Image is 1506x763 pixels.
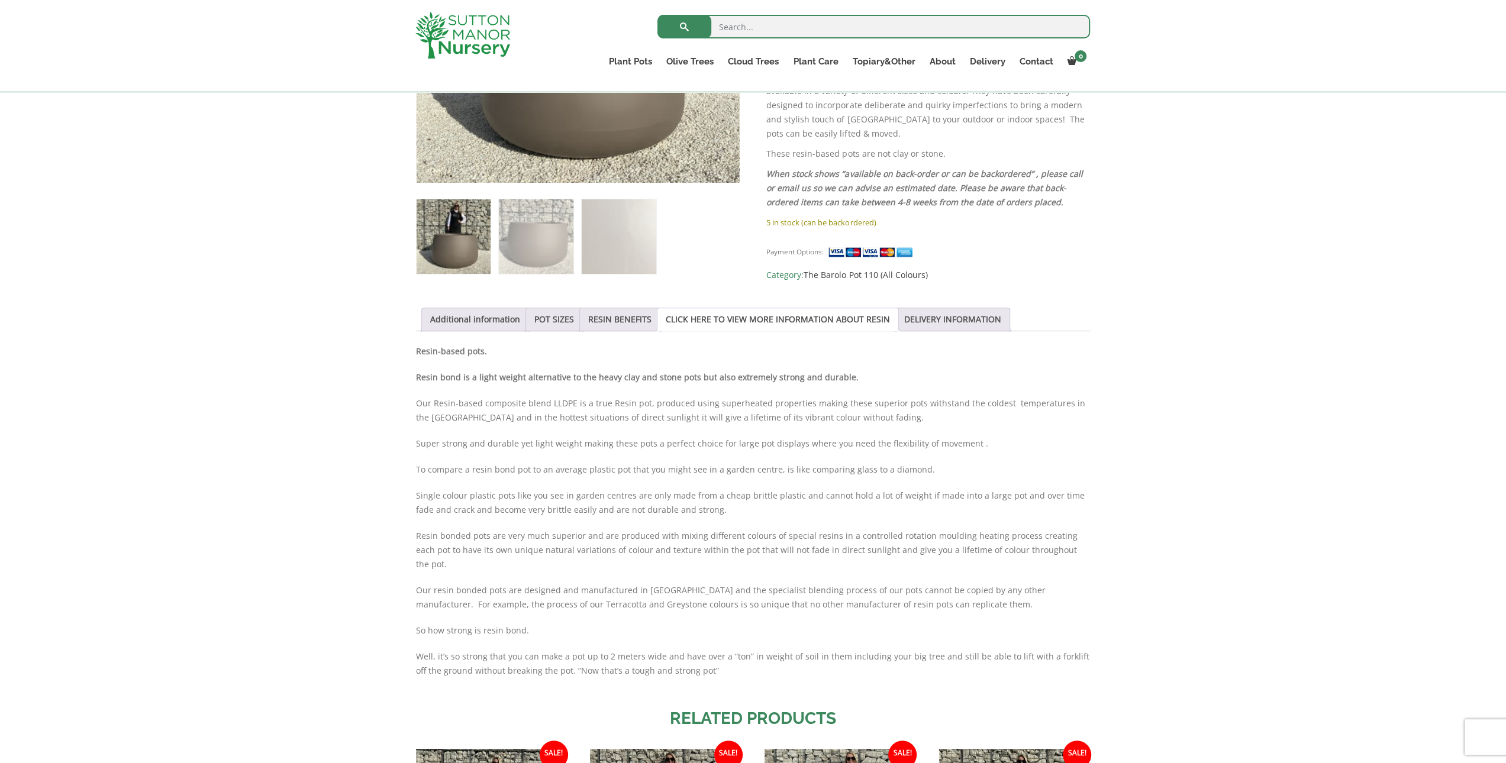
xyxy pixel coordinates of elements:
[766,168,1082,208] em: When stock shows “available on back-order or can be backordered” , please call or email us so we ...
[657,15,1090,38] input: Search...
[962,53,1012,70] a: Delivery
[416,706,1091,731] h2: Related products
[534,308,574,331] a: POT SIZES
[416,649,1091,678] p: Well, it’s so strong that you can make a pot up to 2 meters wide and have over a “ton” in weight ...
[766,215,1090,229] p: 5 in stock (can be backordered)
[1075,50,1086,62] span: 0
[828,246,917,258] img: payment supported
[416,489,1091,517] p: Single colour plastic pots like you see in garden centres are only made from a cheap brittle plas...
[766,247,824,256] small: Payment Options:
[766,147,1090,161] p: These resin-based pots are not clay or stone.
[922,53,962,70] a: About
[416,396,1091,425] p: Our Resin-based composite blend LLDPE is a true Resin pot, produced using superheated properties ...
[416,371,859,383] strong: Resin bond is a light weight alternative to the heavy clay and stone pots but also extremely stro...
[499,199,573,273] img: The Barolo Pot 110 Colour Clay - Image 2
[766,268,1090,282] span: Category:
[845,53,922,70] a: Topiary&Other
[786,53,845,70] a: Plant Care
[1060,53,1090,70] a: 0
[804,269,927,280] a: The Barolo Pot 110 (All Colours)
[904,308,1001,331] a: DELIVERY INFORMATION
[416,345,487,357] strong: Resin-based pots.
[588,308,652,331] a: RESIN BENEFITS
[416,529,1091,571] p: Resin bonded pots are very much superior and are produced with mixing different colours of specia...
[666,308,890,331] a: CLICK HERE TO VIEW MORE INFORMATION ABOUT RESIN
[1012,53,1060,70] a: Contact
[659,53,721,70] a: Olive Trees
[416,463,1091,477] p: To compare a resin bond pot to an average plastic pot that you might see in a garden centre, is l...
[602,53,659,70] a: Plant Pots
[415,12,510,59] img: logo
[582,199,656,273] img: The Barolo Pot 110 Colour Clay - Image 3
[430,308,520,331] a: Additional information
[766,70,1090,141] p: The Barolo Pot range offers a unique and contemporary style. We have this pot available in a vari...
[416,623,1091,638] p: So how strong is resin bond.
[416,583,1091,612] p: Our resin bonded pots are designed and manufactured in [GEOGRAPHIC_DATA] and the specialist blend...
[416,437,1091,451] p: Super strong and durable yet light weight making these pots a perfect choice for large pot displa...
[417,199,491,273] img: The Barolo Pot 110 Colour Clay
[721,53,786,70] a: Cloud Trees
